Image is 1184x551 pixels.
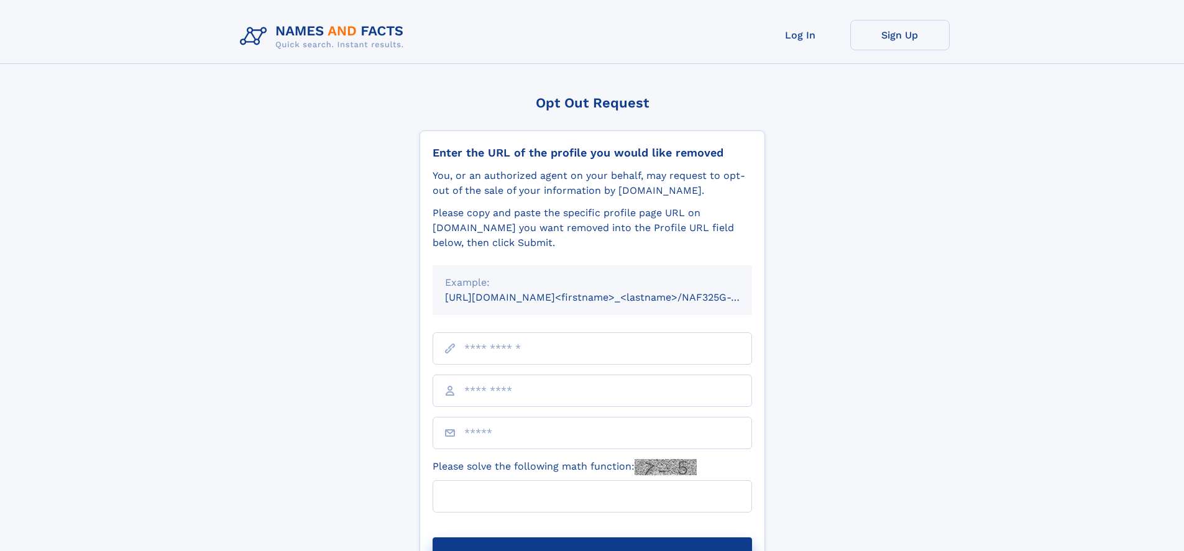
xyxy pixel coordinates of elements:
[445,291,776,303] small: [URL][DOMAIN_NAME]<firstname>_<lastname>/NAF325G-xxxxxxxx
[235,20,414,53] img: Logo Names and Facts
[751,20,850,50] a: Log In
[445,275,740,290] div: Example:
[433,459,697,475] label: Please solve the following math function:
[433,168,752,198] div: You, or an authorized agent on your behalf, may request to opt-out of the sale of your informatio...
[420,95,765,111] div: Opt Out Request
[433,146,752,160] div: Enter the URL of the profile you would like removed
[850,20,950,50] a: Sign Up
[433,206,752,250] div: Please copy and paste the specific profile page URL on [DOMAIN_NAME] you want removed into the Pr...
